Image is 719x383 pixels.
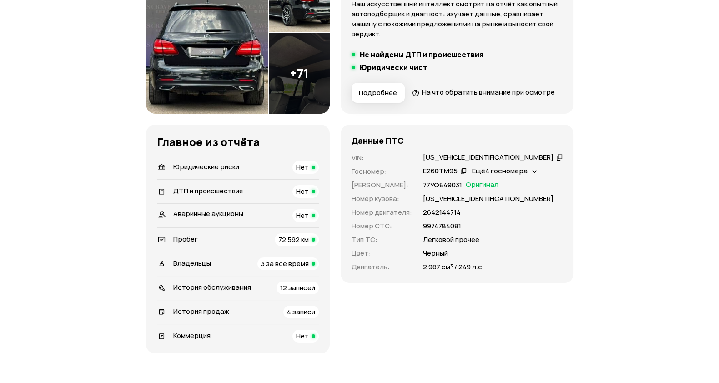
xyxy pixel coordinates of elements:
[352,221,412,231] p: Номер СТС :
[352,235,412,245] p: Тип ТС :
[287,307,315,317] span: 4 записи
[466,180,498,190] span: Оригинал
[423,235,479,245] p: Легковой прочее
[173,162,239,171] span: Юридические риски
[423,166,458,176] div: Е260ТМ95
[360,50,483,59] h5: Не найдены ДТП и происшествия
[173,331,211,340] span: Коммерция
[173,282,251,292] span: История обслуживания
[352,83,405,103] button: Подробнее
[423,248,448,258] p: Черный
[352,248,412,258] p: Цвет :
[173,258,211,268] span: Владельцы
[296,162,309,172] span: Нет
[352,262,412,272] p: Двигатель :
[296,186,309,196] span: Нет
[352,194,412,204] p: Номер кузова :
[173,209,243,218] span: Аварийные аукционы
[352,153,412,163] p: VIN :
[352,207,412,217] p: Номер двигателя :
[157,136,319,148] h3: Главное из отчёта
[422,87,555,97] span: На что обратить внимание при осмотре
[352,136,404,146] h4: Данные ПТС
[278,235,309,244] span: 72 592 км
[423,207,461,217] p: 2642144714
[296,331,309,341] span: Нет
[173,186,243,196] span: ДТП и происшествия
[352,166,412,176] p: Госномер :
[173,234,198,244] span: Пробег
[360,63,427,72] h5: Юридически чист
[423,221,461,231] p: 9974784081
[173,307,229,316] span: История продаж
[359,88,397,97] span: Подробнее
[296,211,309,220] span: Нет
[423,194,553,204] p: [US_VEHICLE_IDENTIFICATION_NUMBER]
[423,153,553,162] div: [US_VEHICLE_IDENTIFICATION_NUMBER]
[412,87,555,97] a: На что обратить внимание при осмотре
[423,262,484,272] p: 2 987 см³ / 249 л.с.
[280,283,315,292] span: 12 записей
[261,259,309,268] span: 3 за всё время
[472,166,528,176] span: Ещё 4 госномера
[423,180,462,190] p: 77УО849031
[352,180,412,190] p: [PERSON_NAME] :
